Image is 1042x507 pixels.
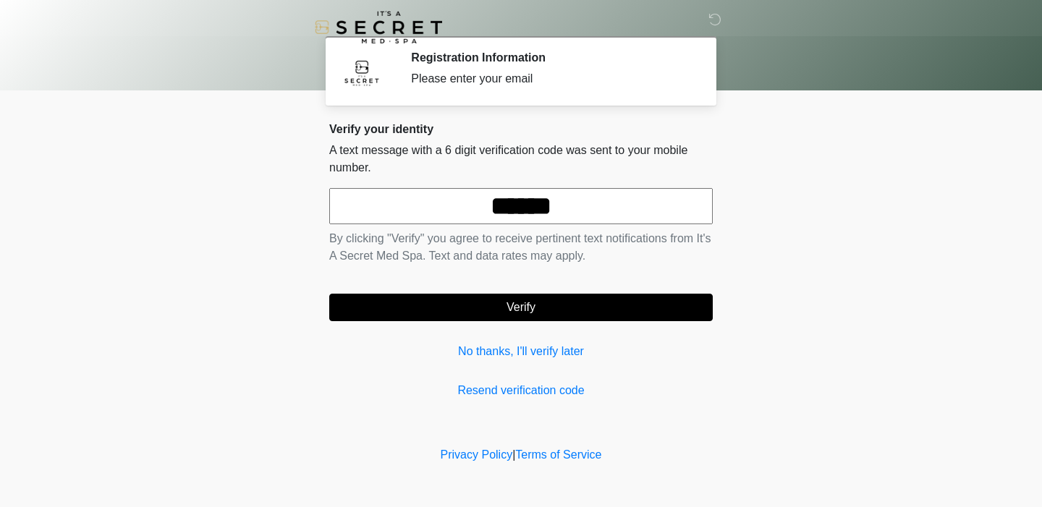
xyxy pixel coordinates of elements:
[512,448,515,461] a: |
[411,51,691,64] h2: Registration Information
[329,230,713,265] p: By clicking "Verify" you agree to receive pertinent text notifications from It's A Secret Med Spa...
[515,448,601,461] a: Terms of Service
[340,51,384,94] img: Agent Avatar
[329,343,713,360] a: No thanks, I'll verify later
[329,382,713,399] a: Resend verification code
[441,448,513,461] a: Privacy Policy
[315,11,442,43] img: It's A Secret Med Spa Logo
[329,294,713,321] button: Verify
[411,70,691,88] div: Please enter your email
[329,142,713,176] p: A text message with a 6 digit verification code was sent to your mobile number.
[329,122,713,136] h2: Verify your identity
